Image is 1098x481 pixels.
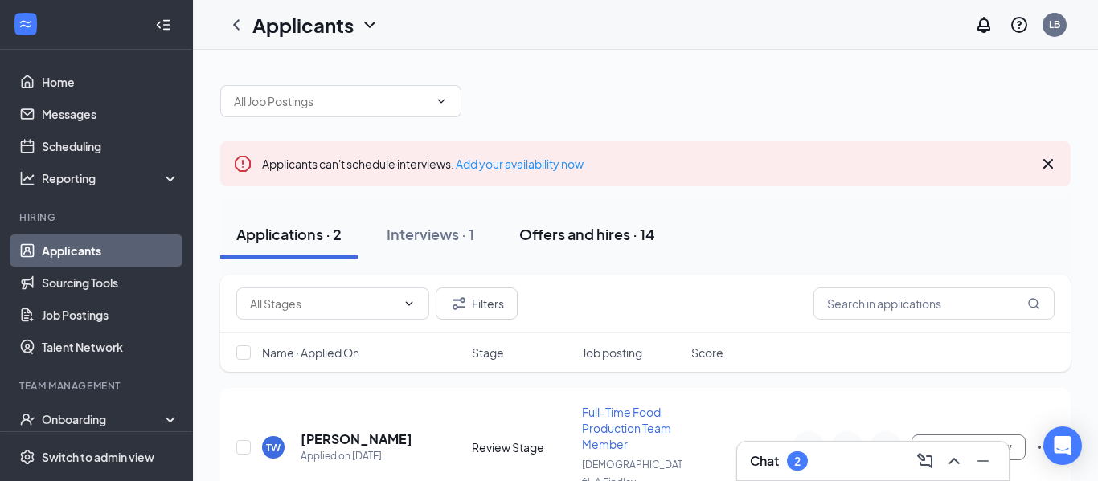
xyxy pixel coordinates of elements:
svg: Analysis [19,170,35,186]
svg: Error [233,154,252,173]
div: Onboarding [42,411,166,427]
svg: UserCheck [19,411,35,427]
button: Schedule Interview [912,434,1026,460]
div: Switch to admin view [42,449,154,465]
span: Name · Applied On [262,344,359,361]
div: Offers and hires · 14 [519,224,655,244]
div: 2 [794,455,801,468]
svg: QuestionInfo [1010,15,1029,35]
button: Minimize [970,448,996,474]
span: Applicants can't schedule interviews. [262,157,584,171]
div: Applied on [DATE] [301,448,412,464]
a: Sourcing Tools [42,267,179,299]
svg: Filter [449,294,469,313]
svg: Collapse [155,17,171,33]
svg: ChevronLeft [227,15,246,35]
div: Applications · 2 [236,224,342,244]
svg: Minimize [973,451,993,471]
button: ChevronUp [941,448,967,474]
h5: [PERSON_NAME] [301,430,412,448]
svg: MagnifyingGlass [1027,297,1040,310]
svg: Ellipses [1035,438,1055,457]
input: All Stages [250,295,396,312]
a: Scheduling [42,130,179,162]
svg: ChevronDown [435,95,448,108]
button: ComposeMessage [912,448,938,474]
a: Home [42,66,179,98]
a: Messages [42,98,179,130]
button: Filter Filters [436,287,518,320]
a: Talent Network [42,331,179,363]
svg: Settings [19,449,35,465]
svg: ChevronDown [360,15,379,35]
div: Reporting [42,170,180,186]
span: Score [691,344,723,361]
div: TW [266,441,281,455]
h1: Applicants [252,11,354,39]
a: Add your availability now [456,157,584,171]
div: Review Stage [472,439,572,455]
input: All Job Postings [234,92,428,110]
a: Applicants [42,234,179,267]
span: Stage [472,344,504,361]
a: Job Postings [42,299,179,331]
svg: Cross [1039,154,1058,173]
input: Search in applications [813,287,1055,320]
span: Job posting [582,344,642,361]
svg: WorkstreamLogo [18,16,34,32]
h3: Chat [750,452,779,470]
span: Full-Time Food Production Team Member [582,405,671,451]
svg: ChevronDown [403,297,416,310]
svg: ComposeMessage [916,451,935,471]
div: Open Intercom Messenger [1043,426,1082,465]
div: Hiring [19,210,176,224]
div: Team Management [19,379,176,393]
div: Interviews · 1 [387,224,474,244]
svg: Notifications [974,15,994,35]
div: LB [1049,18,1060,31]
svg: ChevronUp [944,451,964,471]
